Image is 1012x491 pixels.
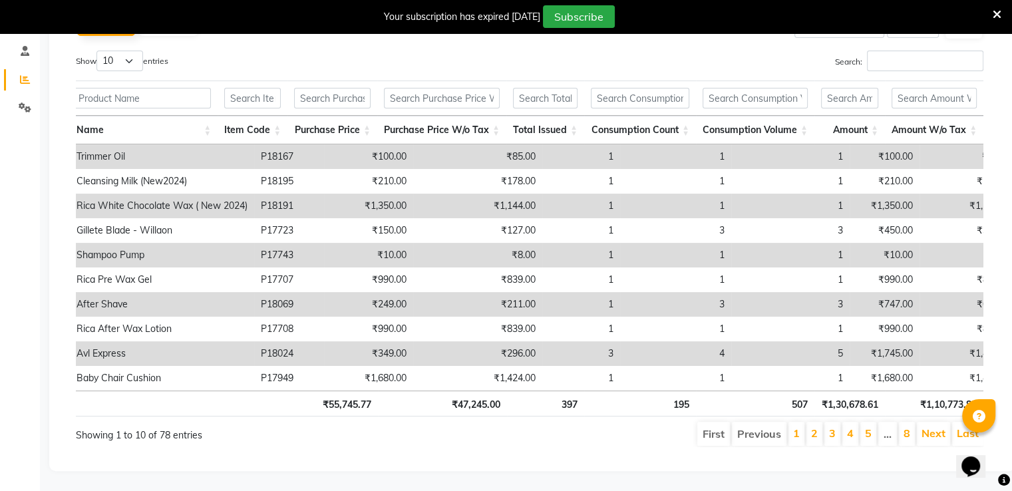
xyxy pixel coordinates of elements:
input: Search Purchase Price [294,88,371,108]
td: Baby Chair Cushion [70,366,254,391]
div: Your subscription has expired [DATE] [384,10,540,24]
a: 4 [847,426,854,440]
td: 1 [731,169,850,194]
label: Show entries [76,51,168,71]
button: Subscribe [543,5,615,28]
input: Search Consumption Volume [703,88,808,108]
td: P18069 [254,292,324,317]
td: P17707 [254,267,324,292]
iframe: chat widget [956,438,999,478]
input: Search Consumption Count [591,88,689,108]
td: ₹1,680.00 [324,366,413,391]
td: 3 [731,292,850,317]
td: 1 [542,194,620,218]
td: ₹990.00 [324,267,413,292]
td: ₹85.00 [413,144,542,169]
td: P18024 [254,341,324,366]
td: 1 [542,292,620,317]
th: Consumption Count: activate to sort column ascending [584,116,696,144]
td: ₹1,350.00 [850,194,920,218]
th: 507 [696,391,814,416]
td: Avl Express [70,341,254,366]
a: 8 [904,426,910,440]
th: ₹55,745.77 [289,391,379,416]
td: 1 [542,317,620,341]
a: Last [957,426,979,440]
td: 1 [620,144,731,169]
input: Search: [867,51,983,71]
td: ₹1,680.00 [850,366,920,391]
td: 3 [542,341,620,366]
td: 5 [731,341,850,366]
td: ₹10.00 [850,243,920,267]
th: 195 [584,391,696,416]
td: ₹249.00 [324,292,413,317]
input: Search Product Name [40,88,211,108]
td: Shampoo Pump [70,243,254,267]
td: 1 [731,243,850,267]
th: Purchase Price: activate to sort column ascending [287,116,377,144]
td: 4 [620,341,731,366]
input: Search Purchase Price W/o Tax [384,88,500,108]
td: P18167 [254,144,324,169]
td: 1 [542,267,620,292]
td: 1 [731,194,850,218]
td: 1 [620,267,731,292]
th: Purchase Price W/o Tax: activate to sort column ascending [377,116,506,144]
td: Trimmer Oil [70,144,254,169]
td: 3 [731,218,850,243]
td: P17743 [254,243,324,267]
td: 1 [620,366,731,391]
td: ₹100.00 [850,144,920,169]
td: P17708 [254,317,324,341]
td: 1 [542,144,620,169]
td: ₹210.00 [850,169,920,194]
td: 1 [620,169,731,194]
th: ₹47,245.00 [378,391,506,416]
td: P18195 [254,169,324,194]
td: 1 [731,267,850,292]
th: 397 [507,391,584,416]
th: Item Code: activate to sort column ascending [218,116,287,144]
th: Total Issued: activate to sort column ascending [506,116,584,144]
td: ₹8.00 [413,243,542,267]
label: Search: [835,51,983,71]
td: ₹990.00 [324,317,413,341]
a: 2 [811,426,818,440]
td: ₹127.00 [413,218,542,243]
td: 1 [620,243,731,267]
td: 1 [731,366,850,391]
td: P17949 [254,366,324,391]
td: 1 [542,366,620,391]
td: Rica White Chocolate Wax ( New 2024) [70,194,254,218]
td: 3 [620,218,731,243]
input: Search Total Issued [513,88,578,108]
td: ₹1,424.00 [413,366,542,391]
th: Product Name: activate to sort column ascending [33,116,218,144]
td: Rica After Wax Lotion [70,317,254,341]
input: Search Amount [821,88,878,108]
td: ₹450.00 [850,218,920,243]
td: P18191 [254,194,324,218]
td: ₹178.00 [413,169,542,194]
div: Showing 1 to 10 of 78 entries [76,420,442,442]
input: Search Amount W/o Tax [892,88,977,108]
td: Cleansing Milk (New2024) [70,169,254,194]
input: Search Item Code [224,88,281,108]
td: ₹10.00 [324,243,413,267]
td: 1 [542,169,620,194]
td: ₹747.00 [850,292,920,317]
td: ₹990.00 [850,267,920,292]
td: ₹210.00 [324,169,413,194]
td: ₹1,350.00 [324,194,413,218]
td: ₹349.00 [324,341,413,366]
td: P17723 [254,218,324,243]
td: ₹211.00 [413,292,542,317]
td: 1 [620,194,731,218]
td: 1 [620,317,731,341]
td: 1 [542,243,620,267]
th: ₹1,30,678.61 [814,391,885,416]
a: 5 [865,426,872,440]
th: ₹1,10,773.83 [885,391,983,416]
select: Showentries [96,51,143,71]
